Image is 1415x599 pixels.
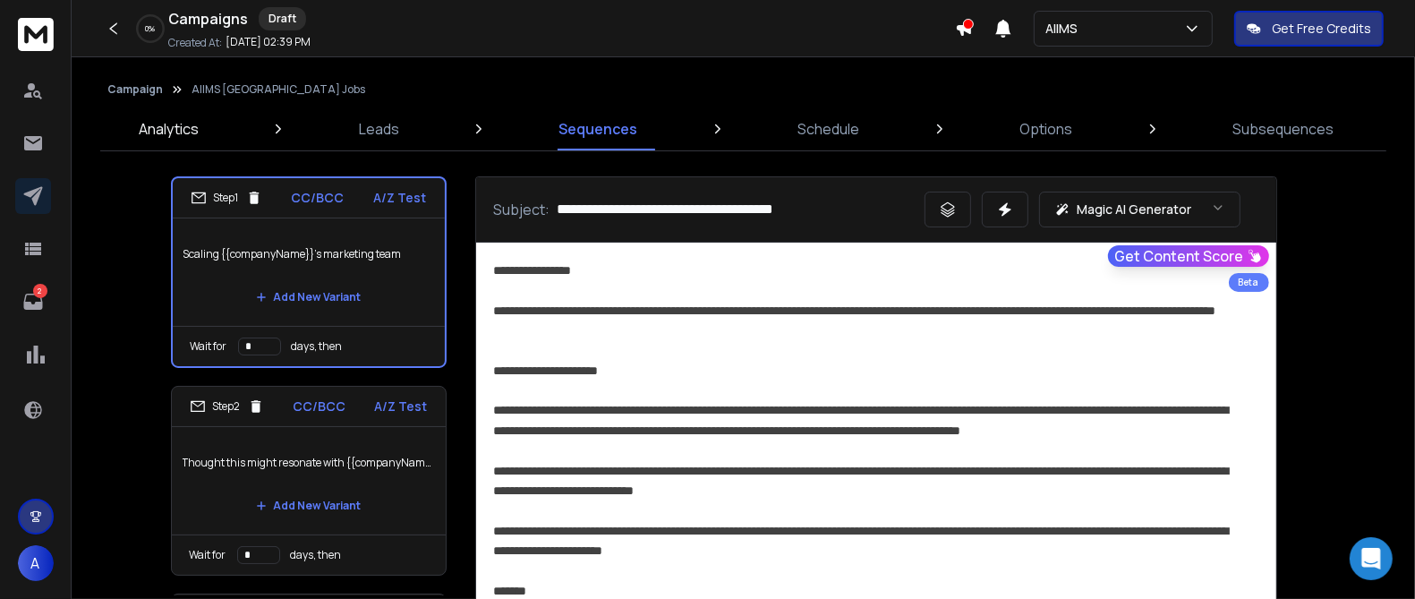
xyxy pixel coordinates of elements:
[15,284,51,320] a: 2
[494,199,550,220] p: Subject:
[292,339,343,354] p: days, then
[146,23,156,34] p: 0 %
[292,189,345,207] p: CC/BCC
[1078,201,1192,218] p: Magic AI Generator
[168,8,248,30] h1: Campaigns
[291,548,342,562] p: days, then
[18,545,54,581] button: A
[242,279,376,315] button: Add New Variant
[359,118,399,140] p: Leads
[168,36,222,50] p: Created At:
[787,107,870,150] a: Schedule
[171,176,447,368] li: Step1CC/BCCA/Z TestScaling {{companyName}}'s marketing teamAdd New VariantWait fordays, then
[375,398,428,415] p: A/Z Test
[1045,20,1085,38] p: AIIMS
[1350,537,1393,580] div: Open Intercom Messenger
[171,386,447,576] li: Step2CC/BCCA/Z TestThought this might resonate with {{companyName}}Add New VariantWait fordays, then
[559,118,638,140] p: Sequences
[128,107,209,150] a: Analytics
[1234,11,1384,47] button: Get Free Credits
[226,35,311,49] p: [DATE] 02:39 PM
[139,118,199,140] p: Analytics
[1009,107,1083,150] a: Options
[242,488,376,524] button: Add New Variant
[183,229,434,279] p: Scaling {{companyName}}'s marketing team
[348,107,410,150] a: Leads
[1222,107,1344,150] a: Subsequences
[33,284,47,298] p: 2
[259,7,306,30] div: Draft
[190,548,226,562] p: Wait for
[1272,20,1371,38] p: Get Free Credits
[107,82,163,97] button: Campaign
[374,189,427,207] p: A/Z Test
[1229,273,1269,292] div: Beta
[1039,192,1240,227] button: Magic AI Generator
[1108,245,1269,267] button: Get Content Score
[192,82,365,97] p: AIIMS [GEOGRAPHIC_DATA] Jobs
[183,438,435,488] p: Thought this might resonate with {{companyName}}
[1019,118,1072,140] p: Options
[191,339,227,354] p: Wait for
[191,190,262,206] div: Step 1
[190,398,264,415] div: Step 2
[549,107,649,150] a: Sequences
[797,118,859,140] p: Schedule
[1232,118,1334,140] p: Subsequences
[293,398,345,415] p: CC/BCC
